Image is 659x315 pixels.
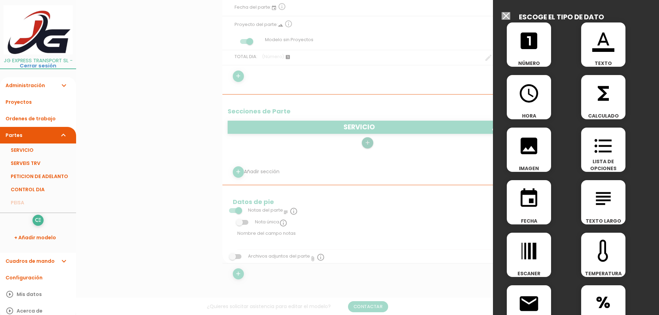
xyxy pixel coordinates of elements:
i: image [518,135,540,157]
span: CALCULADO [581,112,625,119]
h2: ESCOGE EL TIPO DE DATO [519,13,604,21]
span: TEXTO [581,60,625,67]
i: line_weight [518,240,540,262]
span: TEXTO LARGO [581,217,625,224]
span: NÚMERO [507,60,551,67]
span: TEMPERATURA [581,270,625,277]
span: FECHA [507,217,551,224]
i: looks_one [518,30,540,52]
i: event [518,187,540,210]
span: HORA [507,112,551,119]
span: IMAGEN [507,165,551,172]
i: subject [592,187,614,210]
span: % [581,285,625,315]
i: format_list_bulleted [592,135,614,157]
i: email [518,293,540,315]
i: functions [592,82,614,104]
i: format_color_text [592,30,614,52]
i: access_time [518,82,540,104]
span: LISTA DE OPCIONES [581,158,625,172]
span: ESCANER [507,270,551,277]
